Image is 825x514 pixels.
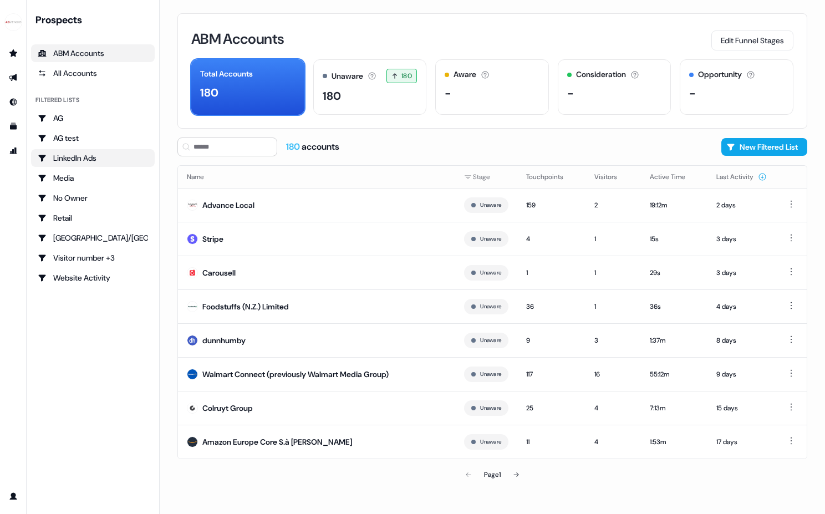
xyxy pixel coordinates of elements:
div: 15s [650,233,699,245]
div: - [689,85,696,101]
a: Go to Retail [31,209,155,227]
div: Colruyt Group [202,403,253,414]
div: Prospects [35,13,155,27]
div: No Owner [38,192,148,203]
div: 15 days [716,403,767,414]
button: Unaware [480,369,501,379]
div: 180 [323,88,341,104]
div: 3 days [716,233,767,245]
div: 1:37m [650,335,699,346]
div: Foodstuffs (N.Z.) Limited [202,301,289,312]
span: 180 [401,70,412,82]
a: Go to prospects [4,44,22,62]
div: 117 [526,369,577,380]
button: Unaware [480,200,501,210]
a: Go to LinkedIn Ads [31,149,155,167]
div: 1 [526,267,577,278]
button: Unaware [480,437,501,447]
a: Go to templates [4,118,22,135]
div: 25 [526,403,577,414]
a: Go to Website Activity [31,269,155,287]
div: Total Accounts [200,68,253,80]
div: 11 [526,436,577,447]
button: Edit Funnel Stages [711,30,793,50]
div: [GEOGRAPHIC_DATA]/[GEOGRAPHIC_DATA] [38,232,148,243]
div: Stripe [202,233,223,245]
div: - [567,85,574,101]
div: 9 days [716,369,767,380]
div: 8 days [716,335,767,346]
div: Amazon Europe Core S.à [PERSON_NAME] [202,436,352,447]
a: Go to Media [31,169,155,187]
div: Consideration [576,69,626,80]
a: All accounts [31,64,155,82]
div: 4 [594,436,632,447]
div: All Accounts [38,68,148,79]
div: - [445,85,451,101]
div: Website Activity [38,272,148,283]
div: 3 [594,335,632,346]
div: 36s [650,301,699,312]
a: Go to attribution [4,142,22,160]
button: Unaware [480,302,501,312]
div: 36 [526,301,577,312]
button: Visitors [594,167,630,187]
div: Advance Local [202,200,254,211]
div: Unaware [332,70,363,82]
button: Unaware [480,268,501,278]
div: 1:53m [650,436,699,447]
div: Walmart Connect (previously Walmart Media Group) [202,369,389,380]
h3: ABM Accounts [191,32,284,46]
div: Visitor number +3 [38,252,148,263]
div: Carousell [202,267,236,278]
div: AG test [38,133,148,144]
div: Aware [454,69,476,80]
div: 4 days [716,301,767,312]
div: 19:12m [650,200,699,211]
a: Go to No Owner [31,189,155,207]
div: Retail [38,212,148,223]
div: 180 [200,84,218,101]
div: 55:12m [650,369,699,380]
div: 4 [526,233,577,245]
th: Name [178,166,455,188]
a: Go to AG test [31,129,155,147]
div: 159 [526,200,577,211]
div: 1 [594,233,632,245]
a: Go to outbound experience [4,69,22,86]
span: 180 [286,141,302,152]
div: 2 [594,200,632,211]
button: Unaware [480,234,501,244]
div: 2 days [716,200,767,211]
div: Filtered lists [35,95,79,105]
div: 9 [526,335,577,346]
button: New Filtered List [721,138,807,156]
div: ABM Accounts [38,48,148,59]
div: Stage [464,171,508,182]
a: Go to Inbound [4,93,22,111]
div: accounts [286,141,339,153]
div: 29s [650,267,699,278]
div: dunnhumby [202,335,246,346]
button: Unaware [480,335,501,345]
div: AG [38,113,148,124]
a: Go to profile [4,487,22,505]
div: 4 [594,403,632,414]
div: 16 [594,369,632,380]
div: 1 [594,301,632,312]
div: Media [38,172,148,184]
div: 7:13m [650,403,699,414]
a: ABM Accounts [31,44,155,62]
div: LinkedIn Ads [38,152,148,164]
a: Go to Visitor number +3 [31,249,155,267]
a: Go to USA/Canada [31,229,155,247]
div: 17 days [716,436,767,447]
div: Page 1 [484,469,501,480]
button: Active Time [650,167,699,187]
div: 3 days [716,267,767,278]
a: Go to AG [31,109,155,127]
button: Touchpoints [526,167,577,187]
div: 1 [594,267,632,278]
button: Last Activity [716,167,767,187]
button: Unaware [480,403,501,413]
